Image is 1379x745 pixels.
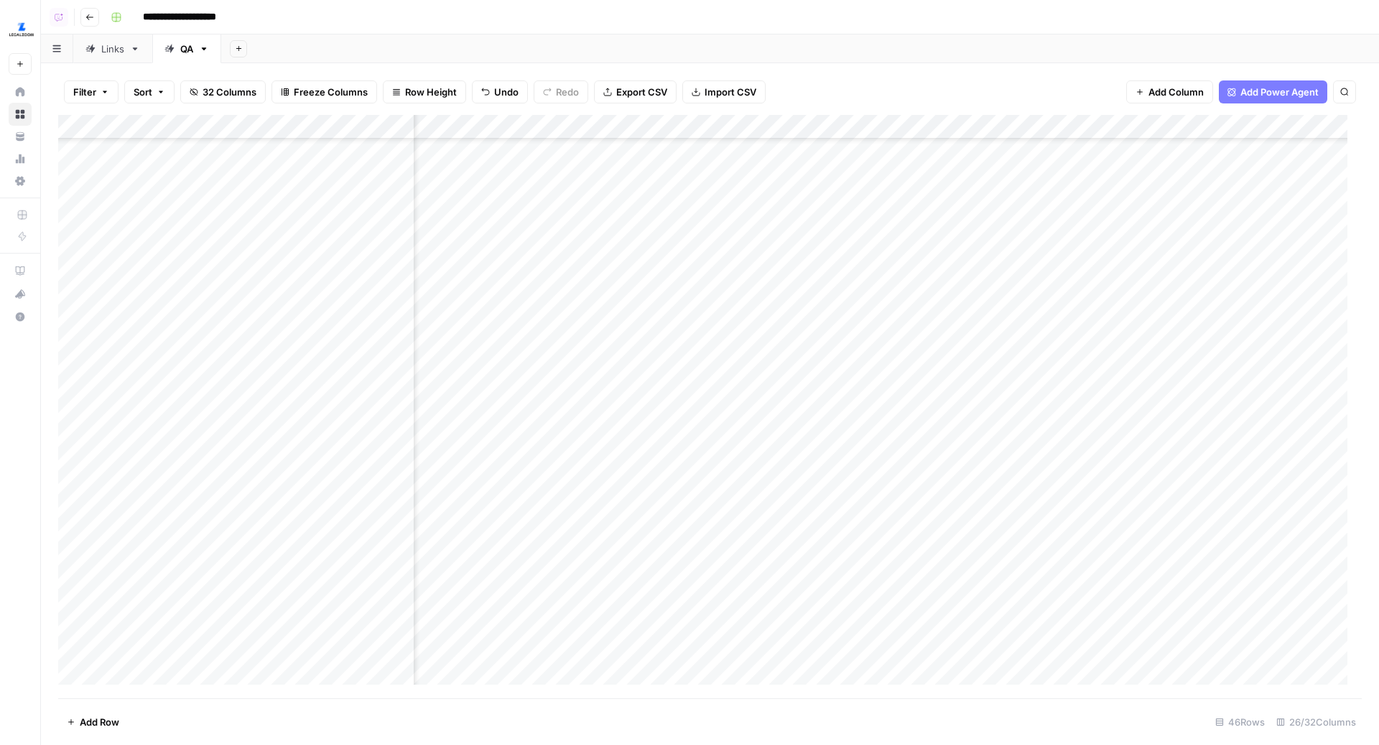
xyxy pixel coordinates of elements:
a: AirOps Academy [9,259,32,282]
button: Add Row [58,711,128,734]
span: 32 Columns [203,85,256,99]
div: 26/32 Columns [1271,711,1362,734]
span: Add Column [1148,85,1204,99]
span: Redo [556,85,579,99]
button: Import CSV [682,80,766,103]
button: Add Power Agent [1219,80,1327,103]
div: What's new? [9,283,31,305]
a: Your Data [9,125,32,148]
a: Home [9,80,32,103]
button: Add Column [1126,80,1213,103]
button: Freeze Columns [271,80,377,103]
a: Browse [9,103,32,126]
button: Export CSV [594,80,677,103]
span: Sort [134,85,152,99]
span: Add Power Agent [1240,85,1319,99]
a: QA [152,34,221,63]
span: Export CSV [616,85,667,99]
span: Add Row [80,715,119,729]
span: Filter [73,85,96,99]
button: 32 Columns [180,80,266,103]
span: Row Height [405,85,457,99]
span: Undo [494,85,519,99]
div: Links [101,42,124,56]
a: Settings [9,170,32,193]
button: What's new? [9,282,32,305]
a: Usage [9,147,32,170]
button: Redo [534,80,588,103]
div: QA [180,42,193,56]
div: 46 Rows [1209,711,1271,734]
img: LegalZoom Logo [9,17,34,42]
button: Sort [124,80,175,103]
button: Undo [472,80,528,103]
button: Filter [64,80,119,103]
a: Links [73,34,152,63]
button: Row Height [383,80,466,103]
span: Import CSV [705,85,756,99]
span: Freeze Columns [294,85,368,99]
button: Help + Support [9,305,32,328]
button: Workspace: LegalZoom [9,11,32,47]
